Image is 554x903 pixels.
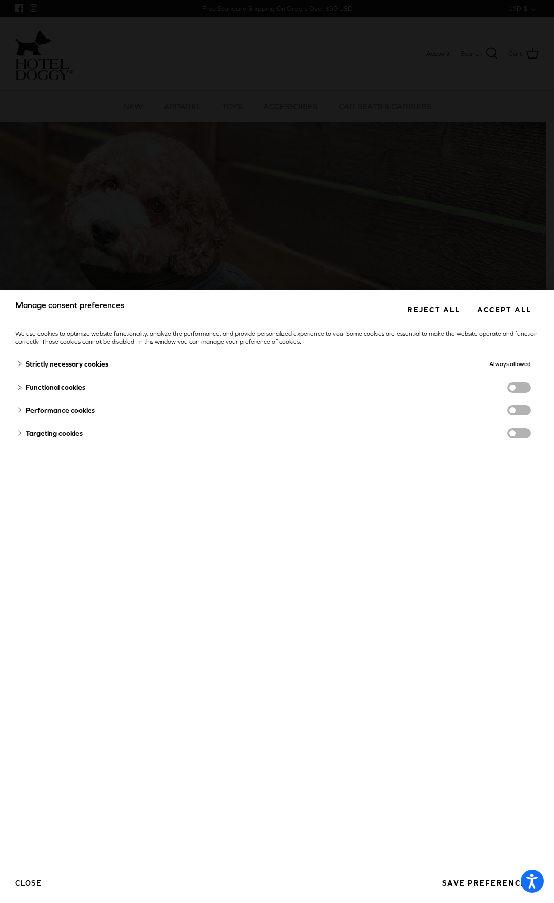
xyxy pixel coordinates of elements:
div: Functional cookies [15,376,377,399]
div: Targeting cookies [15,422,377,445]
span: Always allowed [489,361,531,367]
button: Close [15,874,42,892]
div: Strictly necessary cookies [15,353,377,376]
span: Manage consent preferences [15,300,124,310]
label: performance cookies [507,405,531,415]
div: Always allowed [377,353,531,376]
button: Reject all [400,300,467,319]
label: targeting cookies [507,428,531,438]
button: Save preferences [434,874,539,893]
label: functionality cookies [507,382,531,393]
button: Accept all [469,300,539,319]
div: We use cookies to optimize website functionality, analyze the performance, and provide personaliz... [15,330,539,347]
div: Performance cookies [15,399,377,422]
